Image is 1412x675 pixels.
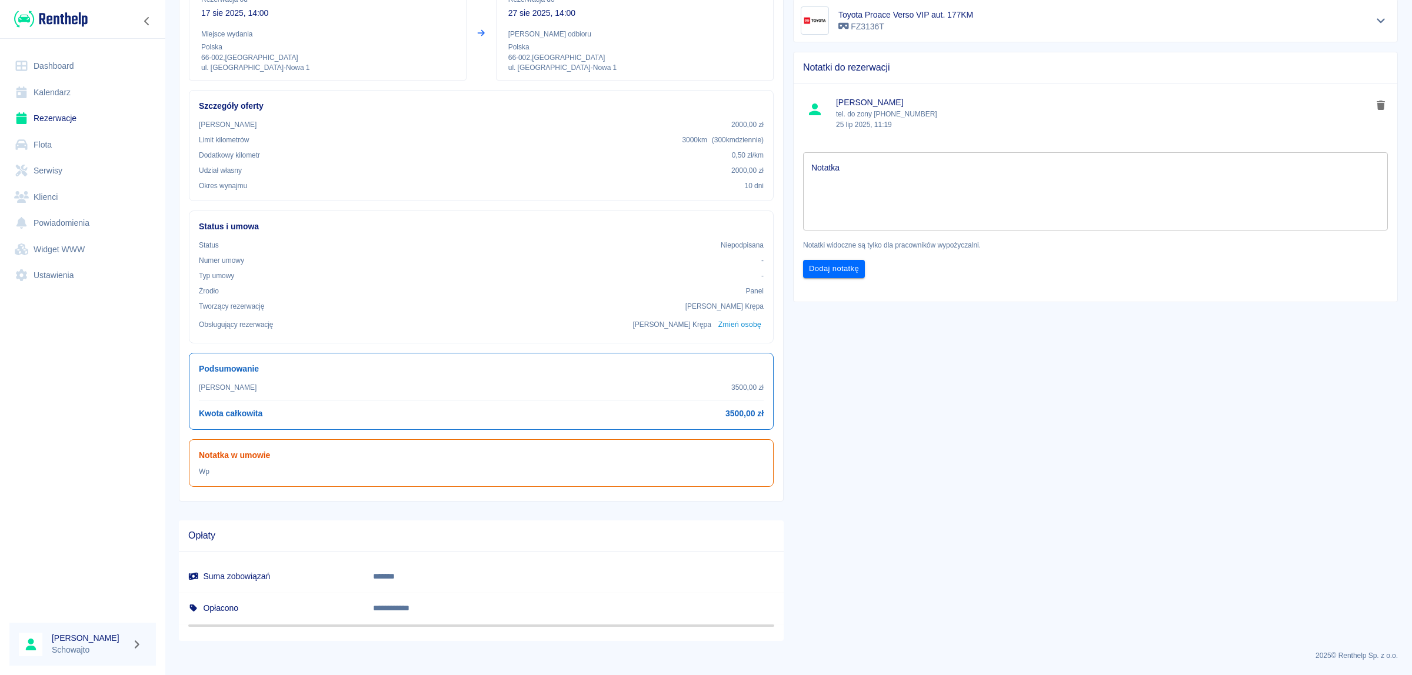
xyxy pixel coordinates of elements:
span: Opłaty [188,530,774,542]
span: ( 300 km dziennie ) [712,136,764,144]
p: [PERSON_NAME] Krępa [633,319,711,330]
a: Serwisy [9,158,156,184]
p: FZ3136T [838,21,973,33]
span: [PERSON_NAME] [836,96,1372,109]
p: Numer umowy [199,255,244,266]
button: Zwiń nawigację [138,14,156,29]
a: Dashboard [9,53,156,79]
p: - [761,255,764,266]
a: Rezerwacje [9,105,156,132]
p: tel. do zony [PHONE_NUMBER] [836,109,1372,130]
img: Renthelp logo [14,9,88,29]
p: Polska [508,42,761,52]
p: 66-002 , [GEOGRAPHIC_DATA] [508,52,761,63]
p: [PERSON_NAME] odbioru [508,29,761,39]
h6: Opłacono [188,602,354,614]
p: Miejsce wydania [201,29,454,39]
p: Udział własny [199,165,242,176]
a: Powiadomienia [9,210,156,236]
p: Tworzący rezerwację [199,301,264,312]
p: Żrodło [199,286,219,296]
p: Polska [201,42,454,52]
p: - [761,270,764,281]
h6: Kwota całkowita [199,407,262,420]
h6: 3500,00 zł [725,407,764,420]
p: [PERSON_NAME] [199,119,257,130]
button: delete note [1372,98,1390,113]
p: Panel [746,286,764,296]
p: 2000,00 zł [731,165,764,176]
p: Wp [199,466,764,477]
p: Notatki widoczne są tylko dla pracowników wypożyczalni. [803,240,1388,250]
button: Pokaż szczegóły [1371,12,1391,29]
button: Dodaj notatkę [803,260,865,278]
p: Niepodpisana [721,240,764,250]
p: [PERSON_NAME] [199,382,257,393]
p: Typ umowy [199,270,234,281]
p: 2000,00 zł [731,119,764,130]
p: 17 sie 2025, 14:00 [201,7,454,19]
a: Flota [9,132,156,158]
h6: Podsumowanie [199,363,764,375]
p: 27 sie 2025, 14:00 [508,7,761,19]
p: 10 dni [745,181,764,191]
h6: Suma zobowiązań [188,570,354,582]
a: Widget WWW [9,236,156,263]
h6: [PERSON_NAME] [52,632,127,644]
h6: Status i umowa [199,220,764,233]
p: Status [199,240,219,250]
img: Image [803,9,827,32]
a: Kalendarz [9,79,156,106]
h6: Szczegóły oferty [199,100,764,112]
button: Zmień osobę [716,316,764,333]
span: Nadpłata: 0,00 zł [188,624,774,627]
p: 0,50 zł /km [732,150,764,161]
p: 2025 © Renthelp Sp. z o.o. [179,650,1398,661]
p: ul. [GEOGRAPHIC_DATA]-Nowa 1 [508,63,761,73]
p: Obsługujący rezerwację [199,319,274,330]
p: Schowajto [52,644,127,656]
p: ul. [GEOGRAPHIC_DATA]-Nowa 1 [201,63,454,73]
p: [PERSON_NAME] Krępa [685,301,764,312]
p: 25 lip 2025, 11:19 [836,119,1372,130]
a: Ustawienia [9,262,156,289]
p: Limit kilometrów [199,135,249,145]
a: Klienci [9,184,156,210]
p: 66-002 , [GEOGRAPHIC_DATA] [201,52,454,63]
p: Okres wynajmu [199,181,247,191]
p: Dodatkowy kilometr [199,150,260,161]
a: Renthelp logo [9,9,88,29]
h6: Notatka w umowie [199,449,764,462]
h6: Toyota Proace Verso VIP aut. 177KM [838,9,973,21]
p: 3500,00 zł [731,382,764,393]
span: Notatki do rezerwacji [803,62,1388,73]
p: 3000 km [682,135,764,145]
